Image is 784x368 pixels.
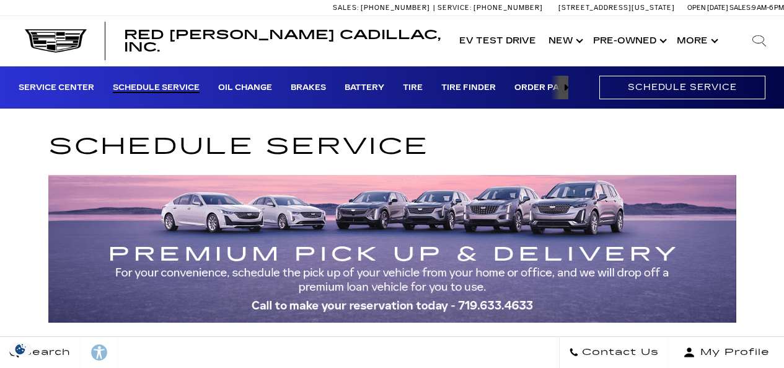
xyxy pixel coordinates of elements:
span: [PHONE_NUMBER] [361,4,430,12]
a: Tire Finder [441,83,496,93]
a: Order Parts [514,83,576,93]
span: Open [DATE] [687,4,728,12]
button: Open user profile menu [669,337,784,368]
span: [PHONE_NUMBER] [473,4,543,12]
a: [STREET_ADDRESS][US_STATE] [558,4,675,12]
a: Schedule Service [599,76,765,99]
span: Red [PERSON_NAME] Cadillac, Inc. [124,27,441,55]
span: Contact Us [579,344,659,361]
img: Premium Pick Up and Delivery [48,175,736,323]
a: New [542,16,587,66]
a: Service: [PHONE_NUMBER] [433,4,546,11]
a: Pre-Owned [587,16,671,66]
a: Battery [345,83,384,93]
section: Click to Open Cookie Consent Modal [6,343,35,356]
span: My Profile [695,344,770,361]
img: Opt-Out Icon [6,343,35,356]
span: 9 AM-6 PM [752,4,784,12]
a: Oil Change [218,83,272,93]
span: Search [19,344,71,361]
span: Sales: [729,4,752,12]
a: Red [PERSON_NAME] Cadillac, Inc. [124,29,441,53]
h1: Schedule Service [48,128,736,165]
a: Schedule Service [113,83,200,93]
span: Service: [438,4,472,12]
span: Sales: [333,4,359,12]
img: Cadillac Dark Logo with Cadillac White Text [25,29,87,53]
a: Contact Us [559,337,669,368]
a: EV Test Drive [453,16,542,66]
a: Brakes [291,83,326,93]
button: More [671,16,722,66]
a: Service Center [19,83,94,93]
a: Tire [403,83,423,93]
a: Sales: [PHONE_NUMBER] [333,4,433,11]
